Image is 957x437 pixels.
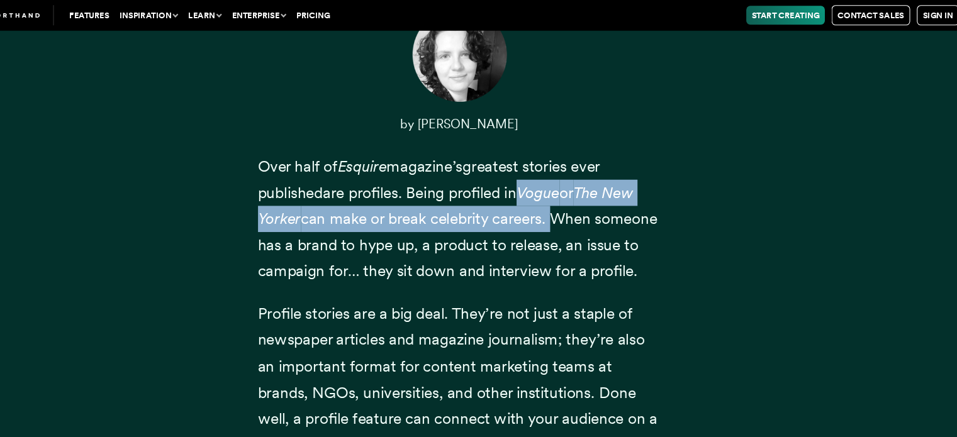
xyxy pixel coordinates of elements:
button: Enterprise [260,6,321,23]
em: The New Yorker [290,172,642,214]
em: Vogue [532,172,573,189]
img: The Craft [10,6,86,23]
span: Over half of magazine’s [290,147,482,165]
button: Inspiration [155,6,220,23]
span: by [PERSON_NAME] [423,109,534,123]
img: Picture of the author, Corinna Keefe [432,5,526,99]
a: Start Creating [747,6,821,23]
a: Sign in [907,5,947,24]
a: Features [108,6,155,23]
button: Learn [220,6,260,23]
a: Contact Sales [827,5,901,24]
span: are profiles. Being profiled in or can make or break celebrity careers. When someone has a brand ... [290,172,664,263]
a: Pricing [321,6,362,23]
a: greatest stories ever published [290,147,611,189]
em: Esquire [365,147,411,165]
